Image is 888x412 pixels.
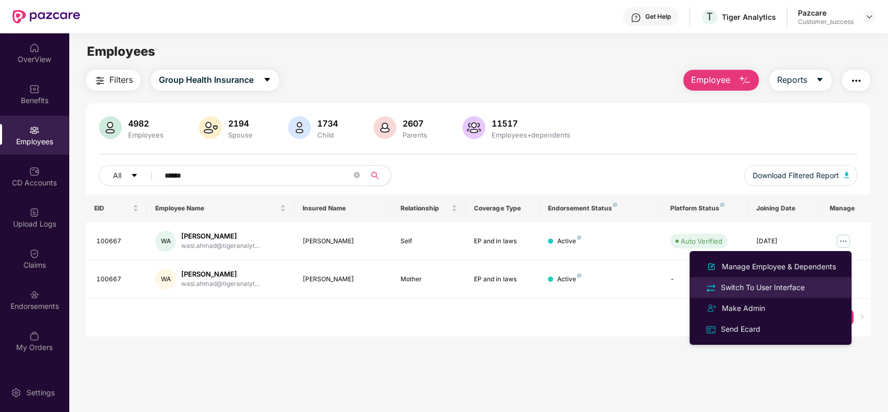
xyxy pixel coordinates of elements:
img: svg+xml;base64,PHN2ZyBpZD0iRW1wbG95ZWVzIiB4bWxucz0iaHR0cDovL3d3dy53My5vcmcvMjAwMC9zdmciIHdpZHRoPS... [29,125,40,135]
div: Switch To User Interface [719,282,807,293]
span: EID [94,204,131,213]
div: [PERSON_NAME] [303,236,384,246]
img: svg+xml;base64,PHN2ZyBpZD0iRHJvcGRvd24tMzJ4MzIiIHhtbG5zPSJodHRwOi8vd3d3LnczLm9yZy8yMDAwL3N2ZyIgd2... [865,13,873,21]
img: svg+xml;base64,PHN2ZyBpZD0iSGVscC0zMngzMiIgeG1sbnM9Imh0dHA6Ly93d3cudzMub3JnLzIwMDAvc3ZnIiB3aWR0aD... [631,13,641,23]
div: Settings [23,388,58,398]
img: svg+xml;base64,PHN2ZyB4bWxucz0iaHR0cDovL3d3dy53My5vcmcvMjAwMC9zdmciIHdpZHRoPSI4IiBoZWlnaHQ9IjgiIH... [720,203,724,207]
button: right [854,309,870,326]
button: Reportscaret-down [769,70,832,91]
div: [DATE] [756,236,813,246]
img: svg+xml;base64,PHN2ZyB4bWxucz0iaHR0cDovL3d3dy53My5vcmcvMjAwMC9zdmciIHdpZHRoPSIxNiIgaGVpZ2h0PSIxNi... [705,324,717,335]
button: Download Filtered Report [744,165,858,186]
button: Group Health Insurancecaret-down [151,70,279,91]
div: EP and in laws [474,236,531,246]
span: search [365,171,385,180]
div: Parents [401,131,429,139]
span: T [706,10,713,23]
div: Child [315,131,340,139]
span: right [859,314,865,320]
img: svg+xml;base64,PHN2ZyBpZD0iQ2xhaW0iIHhtbG5zPSJodHRwOi8vd3d3LnczLm9yZy8yMDAwL3N2ZyIgd2lkdGg9IjIwIi... [29,248,40,259]
img: svg+xml;base64,PHN2ZyB4bWxucz0iaHR0cDovL3d3dy53My5vcmcvMjAwMC9zdmciIHhtbG5zOnhsaW5rPSJodHRwOi8vd3... [99,116,122,139]
div: Mother [401,274,457,284]
div: wasi.ahmad@tigeranalyt... [181,241,259,251]
img: svg+xml;base64,PHN2ZyBpZD0iSG9tZSIgeG1sbnM9Imh0dHA6Ly93d3cudzMub3JnLzIwMDAvc3ZnIiB3aWR0aD0iMjAiIG... [29,43,40,53]
th: Insured Name [294,194,392,222]
img: svg+xml;base64,PHN2ZyB4bWxucz0iaHR0cDovL3d3dy53My5vcmcvMjAwMC9zdmciIHhtbG5zOnhsaW5rPSJodHRwOi8vd3... [705,260,718,273]
div: Tiger Analytics [722,12,776,22]
div: EP and in laws [474,274,531,284]
div: Endorsement Status [548,204,654,213]
img: svg+xml;base64,PHN2ZyBpZD0iTXlfT3JkZXJzIiBkYXRhLW5hbWU9Ik15IE9yZGVycyIgeG1sbnM9Imh0dHA6Ly93d3cudz... [29,331,40,341]
div: Auto Verified [681,236,722,246]
span: All [113,170,121,181]
div: 100667 [96,236,139,246]
div: WA [155,269,176,290]
span: caret-down [816,76,824,85]
img: svg+xml;base64,PHN2ZyB4bWxucz0iaHR0cDovL3d3dy53My5vcmcvMjAwMC9zdmciIHdpZHRoPSIyNCIgaGVpZ2h0PSIyNC... [705,282,717,294]
th: Manage [821,194,870,222]
div: 1734 [315,118,340,129]
div: 4982 [126,118,166,129]
img: svg+xml;base64,PHN2ZyB4bWxucz0iaHR0cDovL3d3dy53My5vcmcvMjAwMC9zdmciIHhtbG5zOnhsaW5rPSJodHRwOi8vd3... [739,74,751,87]
img: svg+xml;base64,PHN2ZyB4bWxucz0iaHR0cDovL3d3dy53My5vcmcvMjAwMC9zdmciIHdpZHRoPSIyNCIgaGVpZ2h0PSIyNC... [850,74,862,87]
div: 11517 [490,118,572,129]
img: svg+xml;base64,PHN2ZyB4bWxucz0iaHR0cDovL3d3dy53My5vcmcvMjAwMC9zdmciIHhtbG5zOnhsaW5rPSJodHRwOi8vd3... [462,116,485,139]
div: 2194 [226,118,255,129]
div: Self [401,236,457,246]
div: Manage Employee & Dependents [720,261,838,272]
img: svg+xml;base64,PHN2ZyB4bWxucz0iaHR0cDovL3d3dy53My5vcmcvMjAwMC9zdmciIHdpZHRoPSI4IiBoZWlnaHQ9IjgiIH... [577,235,581,240]
span: Download Filtered Report [753,170,839,181]
img: svg+xml;base64,PHN2ZyBpZD0iRW5kb3JzZW1lbnRzIiB4bWxucz0iaHR0cDovL3d3dy53My5vcmcvMjAwMC9zdmciIHdpZH... [29,290,40,300]
span: close-circle [354,172,360,178]
div: 100667 [96,274,139,284]
button: Employee [683,70,759,91]
img: svg+xml;base64,PHN2ZyBpZD0iQmVuZWZpdHMiIHhtbG5zPSJodHRwOi8vd3d3LnczLm9yZy8yMDAwL3N2ZyIgd2lkdGg9Ij... [29,84,40,94]
div: Employees+dependents [490,131,572,139]
div: Platform Status [670,204,740,213]
img: svg+xml;base64,PHN2ZyB4bWxucz0iaHR0cDovL3d3dy53My5vcmcvMjAwMC9zdmciIHhtbG5zOnhsaW5rPSJodHRwOi8vd3... [199,116,222,139]
img: svg+xml;base64,PHN2ZyB4bWxucz0iaHR0cDovL3d3dy53My5vcmcvMjAwMC9zdmciIHdpZHRoPSI4IiBoZWlnaHQ9IjgiIH... [577,273,581,278]
span: caret-down [131,172,138,180]
img: svg+xml;base64,PHN2ZyBpZD0iQ0RfQWNjb3VudHMiIGRhdGEtbmFtZT0iQ0QgQWNjb3VudHMiIHhtbG5zPSJodHRwOi8vd3... [29,166,40,177]
button: Allcaret-down [99,165,162,186]
div: WA [155,231,176,252]
span: Employees [87,44,155,59]
img: New Pazcare Logo [12,10,80,23]
button: Filters [86,70,141,91]
div: [PERSON_NAME] [303,274,384,284]
img: svg+xml;base64,PHN2ZyBpZD0iU2V0dGluZy0yMHgyMCIgeG1sbnM9Imh0dHA6Ly93d3cudzMub3JnLzIwMDAvc3ZnIiB3aW... [11,388,21,398]
th: Joining Date [748,194,821,222]
span: Reports [777,73,807,86]
img: svg+xml;base64,PHN2ZyBpZD0iVXBsb2FkX0xvZ3MiIGRhdGEtbmFtZT0iVXBsb2FkIExvZ3MiIHhtbG5zPSJodHRwOi8vd3... [29,207,40,218]
div: Employees [126,131,166,139]
span: Filters [109,73,133,86]
span: caret-down [263,76,271,85]
th: Coverage Type [466,194,539,222]
span: Relationship [401,204,449,213]
div: Pazcare [798,8,854,18]
img: svg+xml;base64,PHN2ZyB4bWxucz0iaHR0cDovL3d3dy53My5vcmcvMjAwMC9zdmciIHhtbG5zOnhsaW5rPSJodHRwOi8vd3... [373,116,396,139]
img: svg+xml;base64,PHN2ZyB4bWxucz0iaHR0cDovL3d3dy53My5vcmcvMjAwMC9zdmciIHhtbG5zOnhsaW5rPSJodHRwOi8vd3... [288,116,311,139]
div: Get Help [645,13,671,21]
div: Active [557,236,581,246]
span: Employee [691,73,730,86]
div: Customer_success [798,18,854,26]
img: manageButton [835,233,852,249]
td: - [662,260,748,298]
div: Spouse [226,131,255,139]
div: Send Ecard [719,323,762,335]
th: Employee Name [147,194,294,222]
img: svg+xml;base64,PHN2ZyB4bWxucz0iaHR0cDovL3d3dy53My5vcmcvMjAwMC9zdmciIHdpZHRoPSIyNCIgaGVpZ2h0PSIyNC... [705,302,718,315]
div: [PERSON_NAME] [181,269,259,279]
div: Make Admin [720,303,767,314]
img: svg+xml;base64,PHN2ZyB4bWxucz0iaHR0cDovL3d3dy53My5vcmcvMjAwMC9zdmciIHdpZHRoPSI4IiBoZWlnaHQ9IjgiIH... [613,203,617,207]
div: 2607 [401,118,429,129]
th: EID [86,194,147,222]
button: search [365,165,391,186]
div: [PERSON_NAME] [181,231,259,241]
div: Active [557,274,581,284]
div: wasi.ahmad@tigeranalyt... [181,279,259,289]
th: Relationship [392,194,466,222]
span: close-circle [354,171,360,181]
img: svg+xml;base64,PHN2ZyB4bWxucz0iaHR0cDovL3d3dy53My5vcmcvMjAwMC9zdmciIHdpZHRoPSIyNCIgaGVpZ2h0PSIyNC... [94,74,106,87]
